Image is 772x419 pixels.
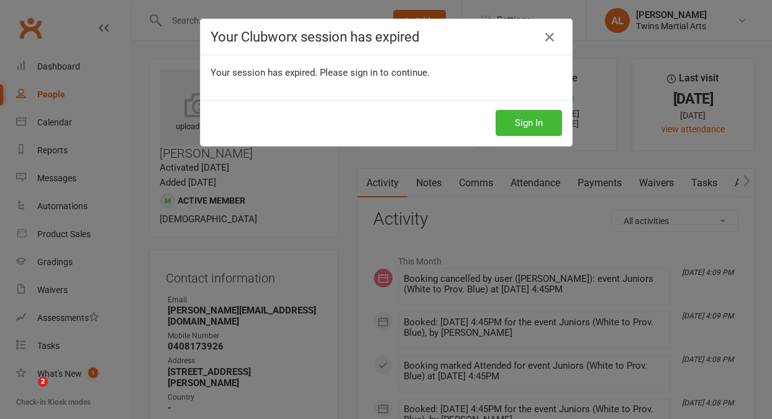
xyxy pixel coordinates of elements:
span: 2 [38,377,48,387]
h4: Your Clubworx session has expired [211,29,562,45]
button: Sign In [496,110,562,136]
span: Your session has expired. Please sign in to continue. [211,67,430,78]
a: Close [540,27,560,47]
iframe: Intercom live chat [12,377,42,407]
